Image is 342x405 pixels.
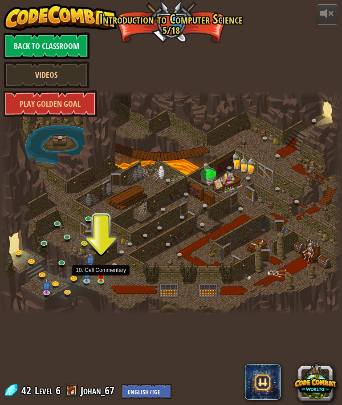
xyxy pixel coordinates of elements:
[4,32,90,59] a: Back to Classroom
[316,4,338,25] button: Adjust volume
[35,383,53,398] span: Level
[98,269,105,281] img: level-banner-unstarted.png
[56,383,61,397] span: 6
[4,4,118,31] img: CodeCombat - Learn how to code by playing a game
[83,269,90,281] img: level-banner-unstarted-subscriber.png
[42,279,51,293] img: level-banner-unstarted-subscriber.png
[4,90,97,117] a: Play Golden Goal
[4,61,90,88] a: Videos
[86,252,94,267] img: level-banner-unstarted-subscriber.png
[81,383,117,397] a: Johan_67
[21,383,34,397] span: 42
